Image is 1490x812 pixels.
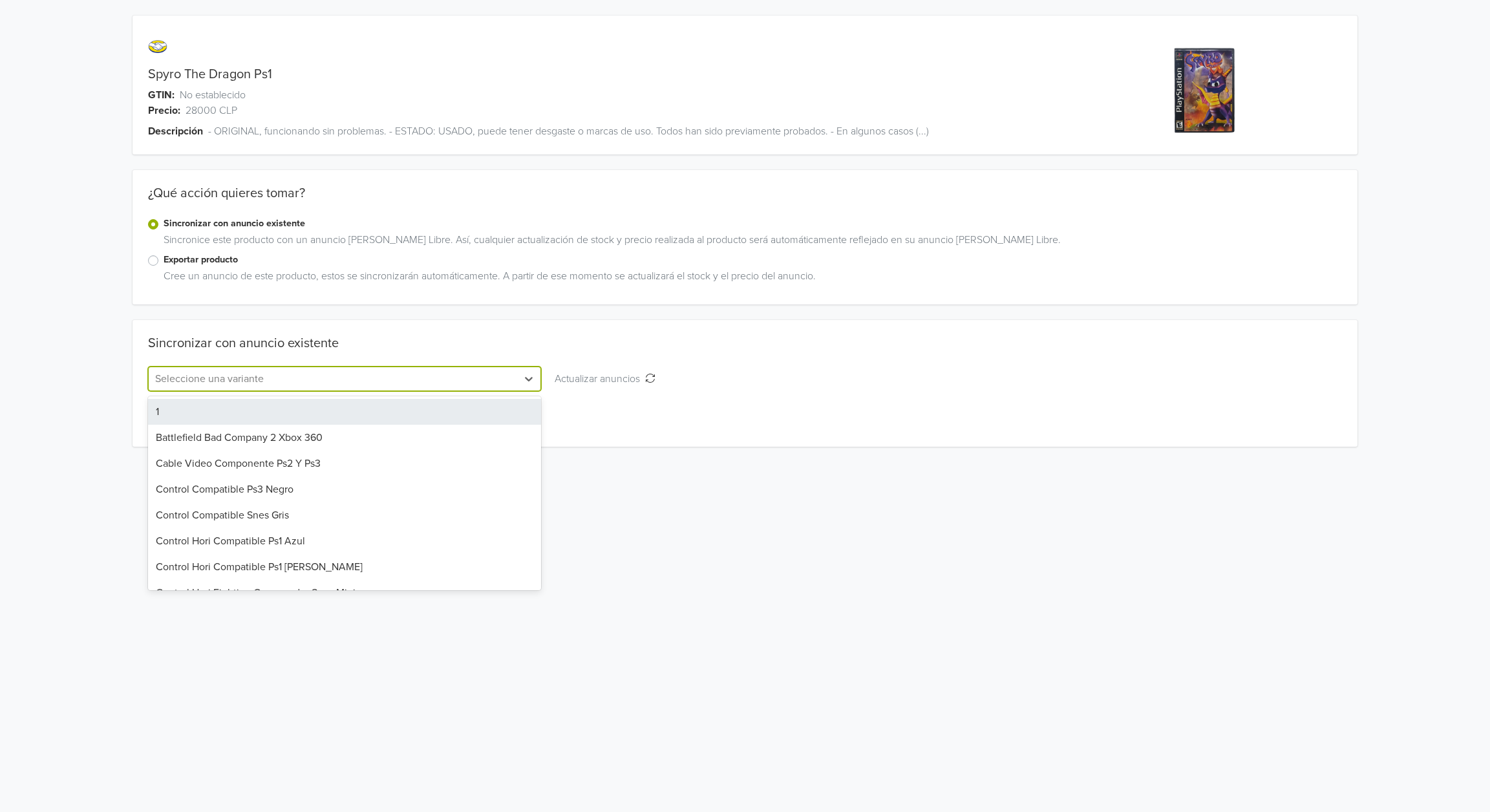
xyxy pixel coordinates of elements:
[148,554,541,580] div: Control Hori Compatible Ps1 [PERSON_NAME]
[180,87,246,103] span: No establecido
[158,232,1343,253] div: Sincronice este producto con un anuncio [PERSON_NAME] Libre. Así, cualquier actualización de stoc...
[546,367,664,391] button: Actualizar anuncios
[164,253,1343,267] label: Exportar producto
[164,217,1343,231] label: Sincronizar con anuncio existente
[148,502,541,528] div: Control Compatible Snes Gris
[186,103,237,118] span: 28000 CLP
[148,528,541,554] div: Control Hori Compatible Ps1 Azul
[208,123,929,139] span: - ORIGINAL, funcionando sin problemas. - ESTADO: USADO, puede tener desgaste o marcas de uso. Tod...
[148,476,541,502] div: Control Compatible Ps3 Negro
[148,336,339,351] div: Sincronizar con anuncio existente
[148,399,541,425] div: 1
[148,87,175,103] span: GTIN:
[158,268,1343,289] div: Cree un anuncio de este producto, estos se sincronizarán automáticamente. A partir de ese momento...
[148,425,541,451] div: Battlefield Bad Company 2 Xbox 360
[148,580,541,606] div: Control Hori Fighting Commander Snes Mini
[148,123,203,139] span: Descripción
[148,67,272,82] a: Spyro The Dragon Ps1
[133,186,1358,217] div: ¿Qué acción quieres tomar?
[1156,41,1253,139] img: product_image
[148,103,180,118] span: Precio:
[555,372,645,385] span: Actualizar anuncios
[148,451,541,476] div: Cable Video Componente Ps2 Y Ps3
